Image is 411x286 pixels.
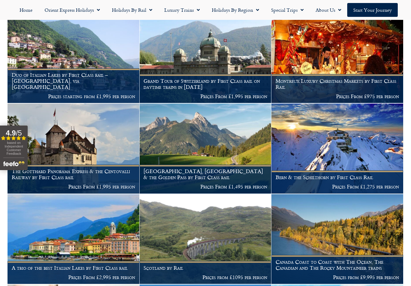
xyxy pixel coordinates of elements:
h1: The Gotthard Panorama Express & the Centovalli Railway by First Class rail [12,168,135,180]
img: Chateau de Chillon Montreux [8,104,139,194]
h1: Canada Coast to Coast with The Ocean, The Canadian and The Rocky Mountaineer trains [276,259,399,271]
a: Scotland by Rail Prices from £1095 per person [140,194,272,284]
p: Prices From £975 per person [276,93,399,99]
p: Prices from £9,995 per person [276,274,399,280]
a: Montreux Luxury Christmas Markets by First Class Rail Prices From £975 per person [271,13,403,104]
p: Prices From £1,995 per person [12,184,135,190]
h1: A trio of the best Italian Lakes by First Class rail [12,265,135,271]
h1: Grand Tour of Switzerland by First Class rail on daytime trains in [DATE] [144,78,267,90]
a: A trio of the best Italian Lakes by First Class rail Prices From £2,995 per person [8,194,140,284]
a: Start your Journey [347,3,398,17]
a: Special Trips [265,3,310,17]
a: Orient Express Holidays [39,3,106,17]
h1: Duo of Italian Lakes by First Class rail – [GEOGRAPHIC_DATA], via [GEOGRAPHIC_DATA] [12,72,135,90]
h1: Bern & the Schilthorn by First Class Rail [276,174,399,180]
a: About Us [310,3,347,17]
p: Prices From £2,995 per person [12,274,135,280]
a: [GEOGRAPHIC_DATA], [GEOGRAPHIC_DATA] & the Golden Pass by First Class rail Prices From £1,495 per... [140,104,272,194]
a: Bern & the Schilthorn by First Class Rail Prices From £1,275 per person [271,104,403,194]
p: Prices From £1,275 per person [276,184,399,190]
a: Luxury Trains [158,3,206,17]
h1: [GEOGRAPHIC_DATA], [GEOGRAPHIC_DATA] & the Golden Pass by First Class rail [144,168,267,180]
a: The Gotthard Panorama Express & the Centovalli Railway by First Class rail Prices From £1,995 per... [8,104,140,194]
a: Holidays by Region [206,3,265,17]
a: Grand Tour of Switzerland by First Class rail on daytime trains in [DATE] Prices From £1,995 per ... [140,13,272,104]
h1: Scotland by Rail [144,265,267,271]
nav: Menu [3,3,408,17]
a: Duo of Italian Lakes by First Class rail – [GEOGRAPHIC_DATA], via [GEOGRAPHIC_DATA] Prices starti... [8,13,140,104]
p: Prices From £1,495 per person [144,184,267,190]
p: Prices from £1095 per person [144,274,267,280]
h1: Montreux Luxury Christmas Markets by First Class Rail [276,78,399,90]
p: Prices starting from £1,995 per person [12,93,135,99]
a: Home [14,3,39,17]
a: Canada Coast to Coast with The Ocean, The Canadian and The Rocky Mountaineer trains Prices from £... [271,194,403,284]
a: Holidays by Rail [106,3,158,17]
p: Prices From £1,995 per person [144,93,267,99]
